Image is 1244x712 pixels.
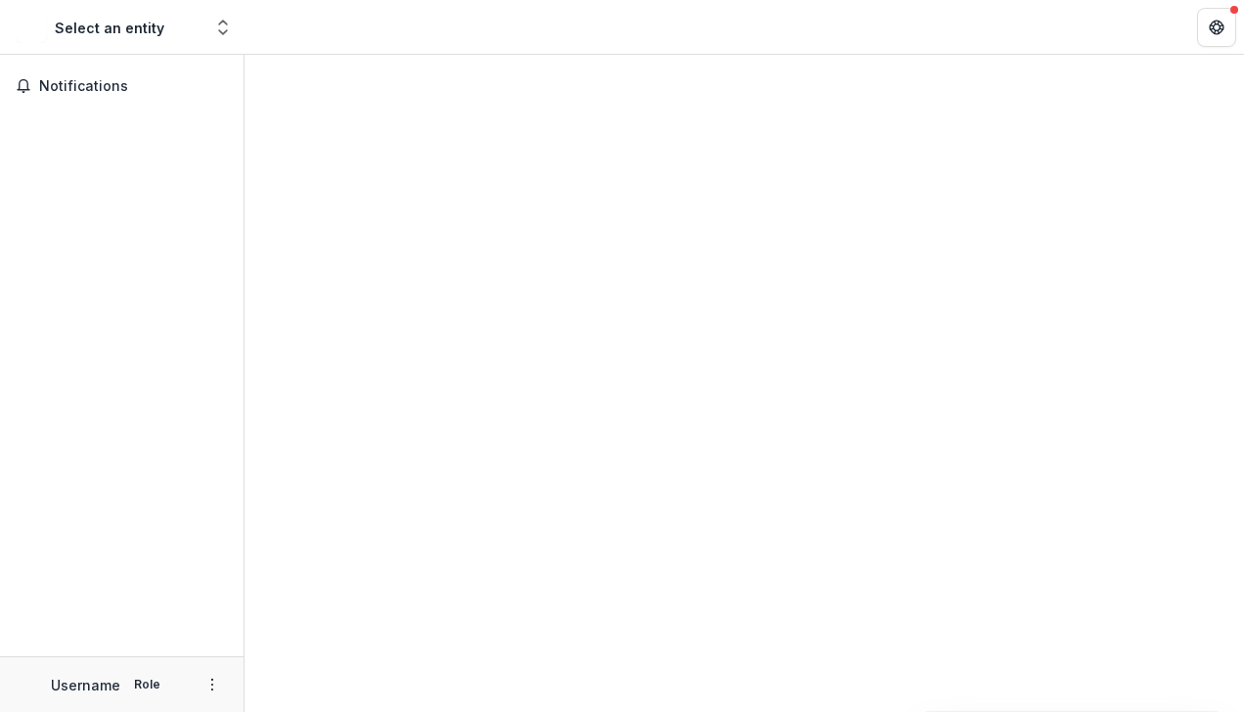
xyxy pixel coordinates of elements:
[1197,8,1236,47] button: Get Help
[128,676,166,693] p: Role
[8,70,236,102] button: Notifications
[200,673,224,696] button: More
[51,675,120,695] p: Username
[55,18,164,38] div: Select an entity
[39,78,228,95] span: Notifications
[209,8,237,47] button: Open entity switcher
